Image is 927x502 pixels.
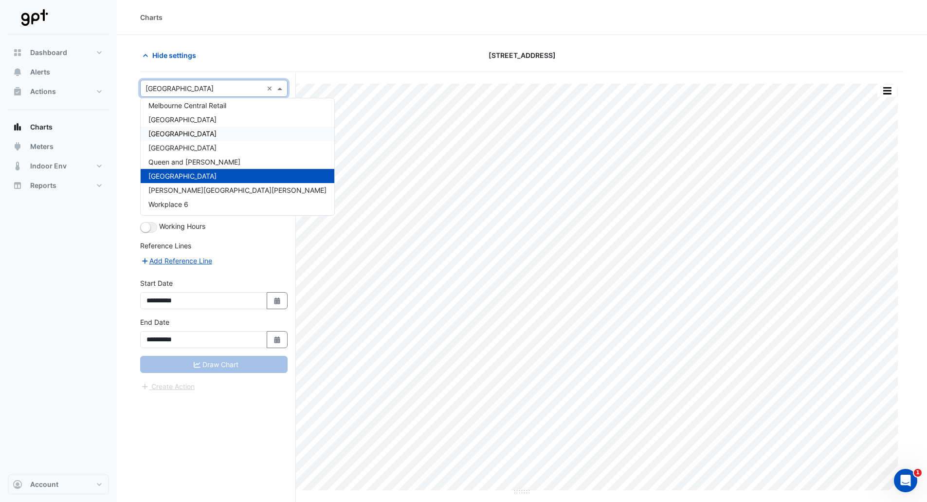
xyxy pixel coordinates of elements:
span: Actions [30,87,56,96]
div: Charts [140,12,163,22]
app-icon: Alerts [13,67,22,77]
button: Add Reference Line [140,255,213,266]
span: [GEOGRAPHIC_DATA] [148,115,217,124]
span: Dashboard [30,48,67,57]
button: Account [8,475,109,494]
fa-icon: Select Date [273,297,282,305]
ng-dropdown-panel: Options list [140,98,335,216]
app-icon: Charts [13,122,22,132]
span: Alerts [30,67,50,77]
button: Indoor Env [8,156,109,176]
span: Workplace 6 [148,200,188,208]
app-escalated-ticket-create-button: Please correct errors first [140,382,195,390]
button: Reports [8,176,109,195]
app-icon: Dashboard [13,48,22,57]
fa-icon: Select Date [273,335,282,344]
span: 1 [914,469,922,477]
app-icon: Indoor Env [13,161,22,171]
span: [GEOGRAPHIC_DATA] [148,130,217,138]
span: Queen and [PERSON_NAME] [148,158,240,166]
button: Dashboard [8,43,109,62]
button: Actions [8,82,109,101]
button: Hide settings [140,47,202,64]
span: [STREET_ADDRESS] [489,50,556,60]
span: Clear [267,83,275,93]
span: Account [30,480,58,489]
span: Meters [30,142,54,151]
span: Reports [30,181,56,190]
button: Charts [8,117,109,137]
span: [GEOGRAPHIC_DATA] [148,144,217,152]
label: End Date [140,317,169,327]
app-icon: Meters [13,142,22,151]
span: Indoor Env [30,161,67,171]
app-icon: Actions [13,87,22,96]
iframe: Intercom live chat [894,469,917,492]
span: [GEOGRAPHIC_DATA] [148,172,217,180]
button: More Options [877,85,897,97]
span: Hide settings [152,50,196,60]
label: Start Date [140,278,173,288]
button: Alerts [8,62,109,82]
span: Charts [30,122,53,132]
label: Reference Lines [140,241,191,251]
img: Company Logo [12,8,55,27]
span: Melbourne Central Retail [148,101,226,110]
span: [PERSON_NAME][GEOGRAPHIC_DATA][PERSON_NAME] [148,186,327,194]
button: Meters [8,137,109,156]
span: Working Hours [159,222,205,230]
app-icon: Reports [13,181,22,190]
